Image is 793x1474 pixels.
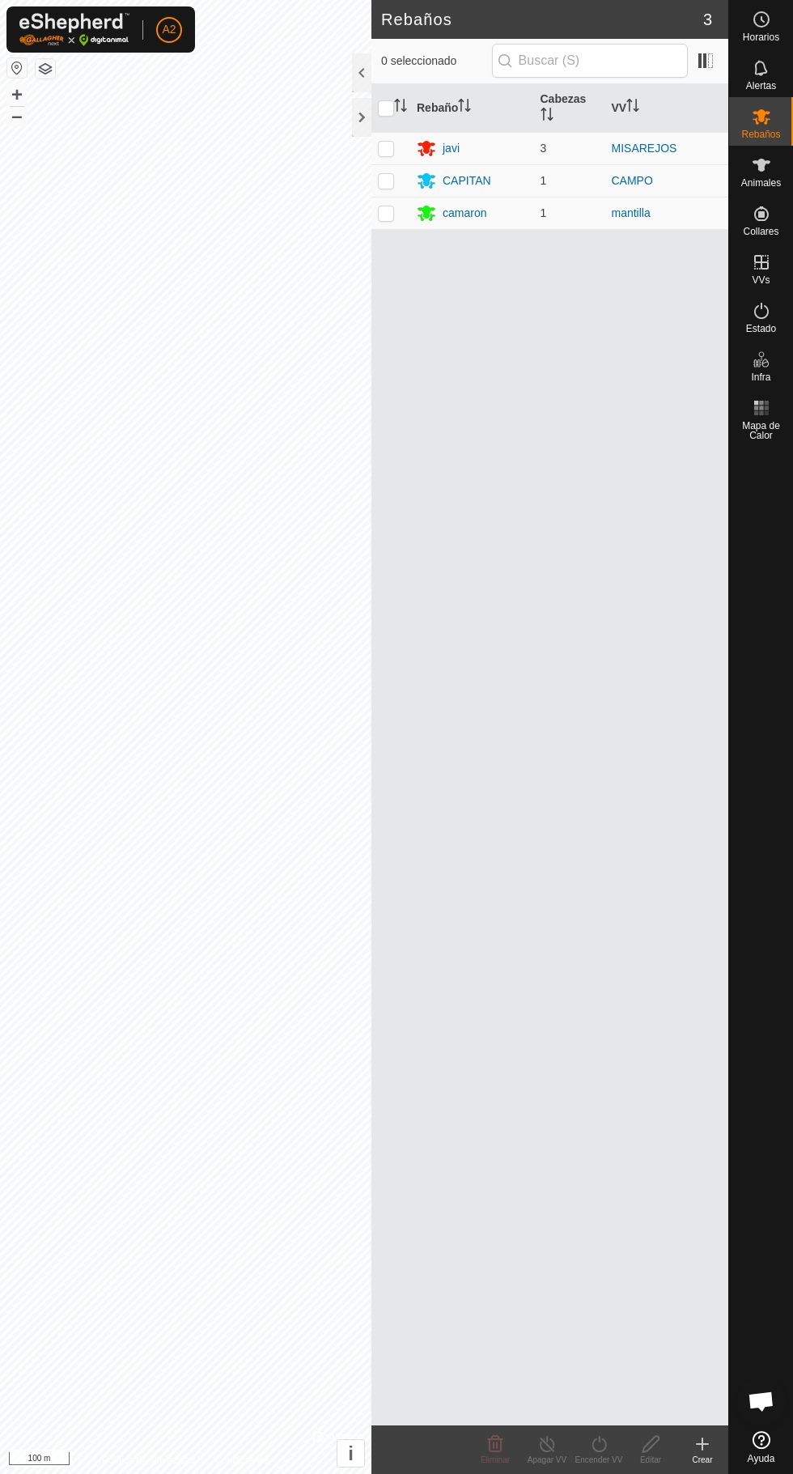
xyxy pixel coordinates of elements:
[733,421,789,440] span: Mapa de Calor
[612,142,677,155] a: MISAREJOS
[7,85,27,104] button: +
[443,205,486,222] div: camaron
[381,53,492,70] span: 0 seleccionado
[541,142,547,155] span: 3
[481,1455,510,1464] span: Eliminar
[625,1454,676,1466] div: Editar
[743,32,779,42] span: Horarios
[337,1440,364,1467] button: i
[751,372,770,382] span: Infra
[162,21,176,38] span: A2
[703,7,712,32] span: 3
[612,174,653,187] a: CAMPO
[534,84,605,133] th: Cabezas
[7,58,27,78] button: Restablecer Mapa
[443,140,460,157] div: javi
[752,275,770,285] span: VVs
[36,59,55,79] button: Capas del Mapa
[746,81,776,91] span: Alertas
[541,174,547,187] span: 1
[19,13,129,46] img: Logo Gallagher
[348,1442,354,1464] span: i
[741,178,781,188] span: Animales
[612,206,651,219] a: mantilla
[521,1454,573,1466] div: Apagar VV
[737,1377,786,1425] div: Chat abierto
[729,1425,793,1470] a: Ayuda
[102,1453,195,1468] a: Política de Privacidad
[458,101,471,114] p-sorticon: Activar para ordenar
[743,227,778,236] span: Collares
[573,1454,625,1466] div: Encender VV
[410,84,534,133] th: Rebaño
[741,130,780,139] span: Rebaños
[746,324,776,333] span: Estado
[7,106,27,125] button: –
[541,206,547,219] span: 1
[443,172,491,189] div: CAPITAN
[215,1453,269,1468] a: Contáctenos
[605,84,729,133] th: VV
[381,10,703,29] h2: Rebaños
[676,1454,728,1466] div: Crear
[394,101,407,114] p-sorticon: Activar para ordenar
[541,110,553,123] p-sorticon: Activar para ordenar
[626,101,639,114] p-sorticon: Activar para ordenar
[748,1454,775,1463] span: Ayuda
[492,44,688,78] input: Buscar (S)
